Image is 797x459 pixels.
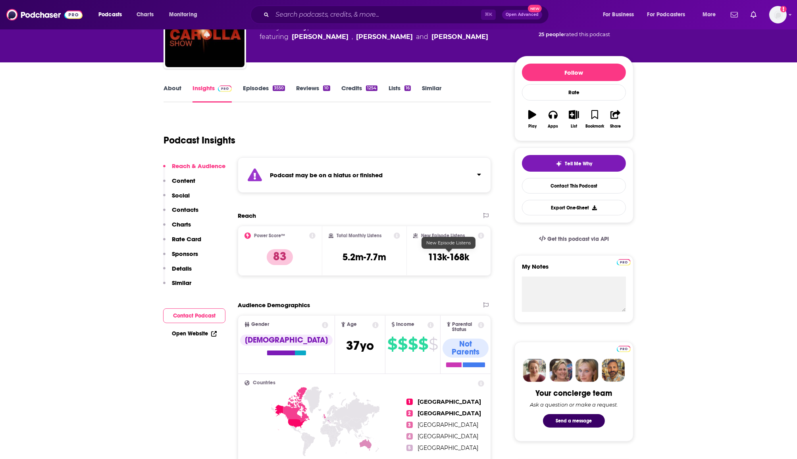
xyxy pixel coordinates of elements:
span: More [703,9,716,20]
p: Contacts [172,206,198,213]
button: Play [522,105,543,134]
span: For Business [603,9,634,20]
a: Charts [131,8,158,21]
a: Lists16 [389,84,411,103]
img: tell me why sparkle [556,161,562,167]
button: Similar [163,279,191,294]
span: 3 [406,422,413,428]
img: Jon Profile [602,359,625,382]
div: Not Parents [443,339,489,358]
span: For Podcasters [647,9,685,20]
button: open menu [597,8,644,21]
label: My Notes [522,263,626,277]
span: 4 [406,433,413,440]
span: $ [418,338,428,351]
img: Podchaser Pro [617,259,631,265]
span: [GEOGRAPHIC_DATA] [418,398,481,405]
div: A daily podcast [260,23,488,42]
img: Jules Profile [576,359,599,382]
p: Reach & Audience [172,162,225,170]
a: Reviews10 [296,84,330,103]
div: Bookmark [585,124,604,129]
span: 2 [406,410,413,416]
span: 37 yo [346,338,374,353]
p: 83 [267,249,293,265]
div: Apps [548,124,558,129]
span: Income [397,322,415,327]
img: Podchaser Pro [218,85,232,92]
span: $ [408,338,418,351]
button: Details [163,265,192,279]
a: Pro website [617,345,631,352]
span: , [352,32,353,42]
span: New Episode Listens [426,240,471,246]
div: Rate [522,84,626,101]
strong: Podcast may be on a hiatus or finished [270,171,383,179]
span: Monitoring [169,9,197,20]
img: Podchaser - Follow, Share and Rate Podcasts [6,7,83,22]
section: Click to expand status details [238,157,491,193]
button: Reach & Audience [163,162,225,177]
p: Details [172,265,192,272]
h2: Total Monthly Listens [337,233,381,238]
div: Play [528,124,537,129]
div: 3550 [273,85,285,91]
a: Open Website [172,330,217,337]
p: Similar [172,279,191,287]
button: open menu [642,8,697,21]
a: Pro website [617,258,631,265]
p: Social [172,192,190,199]
span: [GEOGRAPHIC_DATA] [418,433,478,440]
h3: 113k-168k [428,251,470,263]
span: Parental Status [452,322,476,332]
a: Episodes3550 [243,84,285,103]
p: Content [172,177,195,184]
button: Rate Card [163,235,201,250]
img: Podchaser Pro [617,346,631,352]
a: Show notifications dropdown [728,8,741,21]
div: Ask a question or make a request. [530,401,618,408]
span: Charts [137,9,154,20]
h2: New Episode Listens [421,233,465,238]
a: Bryan Bishop [292,32,348,42]
span: 5 [406,445,413,451]
span: ⌘ K [481,10,496,20]
a: InsightsPodchaser Pro [193,84,232,103]
button: Open AdvancedNew [502,10,542,19]
a: Similar [422,84,441,103]
p: Rate Card [172,235,201,243]
span: $ [398,338,407,351]
h2: Audience Demographics [238,301,310,309]
span: Tell Me Why [565,161,593,167]
span: 25 people [539,31,564,37]
button: tell me why sparkleTell Me Why [522,155,626,172]
span: [GEOGRAPHIC_DATA] [418,421,478,428]
h1: Podcast Insights [164,134,235,146]
a: Credits1254 [341,84,377,103]
span: Logged in as jennevievef [769,6,787,23]
button: Sponsors [163,250,198,265]
a: Gina Grad [356,32,413,42]
a: About [164,84,181,103]
div: 1254 [366,85,377,91]
button: Show profile menu [769,6,787,23]
img: User Profile [769,6,787,23]
h2: Reach [238,212,256,219]
button: Contacts [163,206,198,221]
span: New [528,5,542,12]
a: Contact This Podcast [522,178,626,194]
button: Bookmark [584,105,605,134]
span: and [416,32,428,42]
div: Your concierge team [536,388,612,398]
h3: 5.2m-7.7m [343,251,386,263]
span: rated this podcast [564,31,610,37]
span: [GEOGRAPHIC_DATA] [418,444,478,451]
input: Search podcasts, credits, & more... [272,8,481,21]
button: Export One-Sheet [522,200,626,215]
span: Age [347,322,357,327]
button: Apps [543,105,563,134]
span: $ [387,338,397,351]
button: open menu [164,8,208,21]
div: [DEMOGRAPHIC_DATA] [240,335,333,346]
